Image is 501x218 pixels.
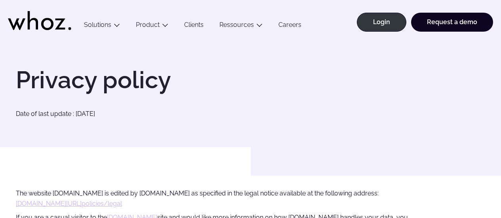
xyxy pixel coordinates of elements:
a: [DOMAIN_NAME][URL] [16,200,82,207]
a: Product [136,21,160,28]
a: legal [108,200,122,207]
h1: Privacy policy [16,68,243,92]
a: Clients [176,21,211,32]
a: Login [357,13,406,32]
p: Date of last update : [DATE] [16,109,243,119]
button: Product [128,21,176,32]
button: Solutions [76,21,128,32]
a: Careers [271,21,309,32]
a: Ressources [219,21,254,28]
button: Ressources [211,21,271,32]
p: The website [DOMAIN_NAME] is edited by [DOMAIN_NAME] as specified in the legal notice available a... [16,188,421,209]
a: policies/ [82,200,108,207]
a: Request a demo [411,13,493,32]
